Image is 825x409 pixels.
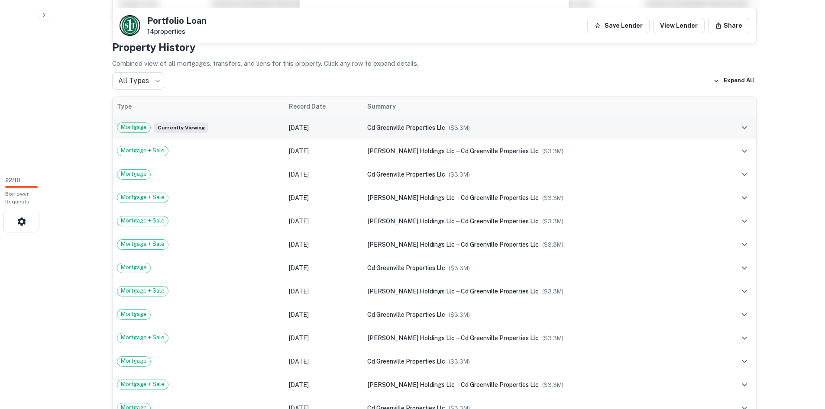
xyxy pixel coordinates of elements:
div: → [367,333,711,343]
span: cd greenville properties llc [461,381,539,388]
span: ($ 3.3M ) [542,218,563,225]
span: [PERSON_NAME] holdings llc [367,381,455,388]
span: Mortgage [117,170,150,178]
button: expand row [737,237,752,252]
span: cd greenville properties llc [367,264,445,271]
span: ($ 3.3M ) [449,312,470,318]
div: → [367,193,711,203]
div: All Types [112,72,164,90]
span: Mortgage [117,310,150,319]
span: cd greenville properties llc [461,241,539,248]
span: ($ 3.3M ) [542,148,563,155]
button: expand row [737,120,752,135]
span: Borrower Requests [5,191,29,205]
span: Mortgage [117,263,150,272]
iframe: Chat Widget [782,340,825,381]
h4: Property History [112,39,757,55]
td: [DATE] [285,373,363,396]
td: [DATE] [285,233,363,256]
span: ($ 3.3M ) [449,265,470,271]
button: expand row [737,307,752,322]
span: ($ 3.3M ) [449,358,470,365]
div: → [367,216,711,226]
span: [PERSON_NAME] holdings llc [367,194,455,201]
button: expand row [737,190,752,205]
td: [DATE] [285,350,363,373]
button: expand row [737,284,752,299]
button: Share [708,18,749,33]
div: → [367,240,711,249]
span: Mortgage + Sale [117,216,168,225]
span: Mortgage + Sale [117,193,168,202]
span: 22 / 10 [5,177,20,184]
td: [DATE] [285,163,363,186]
span: cd greenville properties llc [461,148,539,155]
span: cd greenville properties llc [461,335,539,341]
span: Mortgage + Sale [117,287,168,295]
span: [PERSON_NAME] holdings llc [367,148,455,155]
td: [DATE] [285,186,363,209]
th: Record Date [285,97,363,116]
span: ($ 3.3M ) [542,242,563,248]
button: expand row [737,331,752,345]
button: expand row [737,354,752,369]
button: Expand All [711,74,757,87]
button: expand row [737,261,752,275]
div: → [367,146,711,156]
span: Mortgage + Sale [117,380,168,389]
span: cd greenville properties llc [461,288,539,295]
button: expand row [737,167,752,182]
span: ($ 3.3M ) [449,171,470,178]
span: [PERSON_NAME] holdings llc [367,218,455,225]
span: Mortgage + Sale [117,240,168,248]
span: ($ 3.3M ) [542,382,563,388]
span: cd greenville properties llc [367,358,445,365]
span: ($ 3.3M ) [542,195,563,201]
p: Combined view of all mortgages, transfers, and liens for this property. Click any row to expand d... [112,58,757,69]
span: cd greenville properties llc [461,218,539,225]
span: ($ 3.3M ) [542,288,563,295]
span: cd greenville properties llc [367,124,445,131]
h5: Portfolio Loan [147,16,207,25]
button: Save Lender [587,18,650,33]
td: [DATE] [285,326,363,350]
span: Mortgage [117,357,150,365]
span: cd greenville properties llc [367,311,445,318]
div: → [367,380,711,390]
span: Mortgage [117,123,150,132]
td: [DATE] [285,280,363,303]
td: [DATE] [285,139,363,163]
span: cd greenville properties llc [367,171,445,178]
span: [PERSON_NAME] holdings llc [367,241,455,248]
td: [DATE] [285,256,363,280]
div: → [367,287,711,296]
span: [PERSON_NAME] holdings llc [367,288,455,295]
span: cd greenville properties llc [461,194,539,201]
button: expand row [737,214,752,229]
span: ($ 3.3M ) [449,125,470,131]
td: [DATE] [285,209,363,233]
td: [DATE] [285,303,363,326]
span: ($ 3.3M ) [542,335,563,341]
span: Mortgage + Sale [117,146,168,155]
span: Currently viewing [154,122,208,133]
span: [PERSON_NAME] holdings llc [367,335,455,341]
a: View Lender [653,18,705,33]
button: expand row [737,144,752,158]
p: 14 properties [147,28,207,35]
span: Mortgage + Sale [117,333,168,342]
th: Type [113,97,285,116]
td: [DATE] [285,116,363,139]
th: Summary [363,97,715,116]
button: expand row [737,377,752,392]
